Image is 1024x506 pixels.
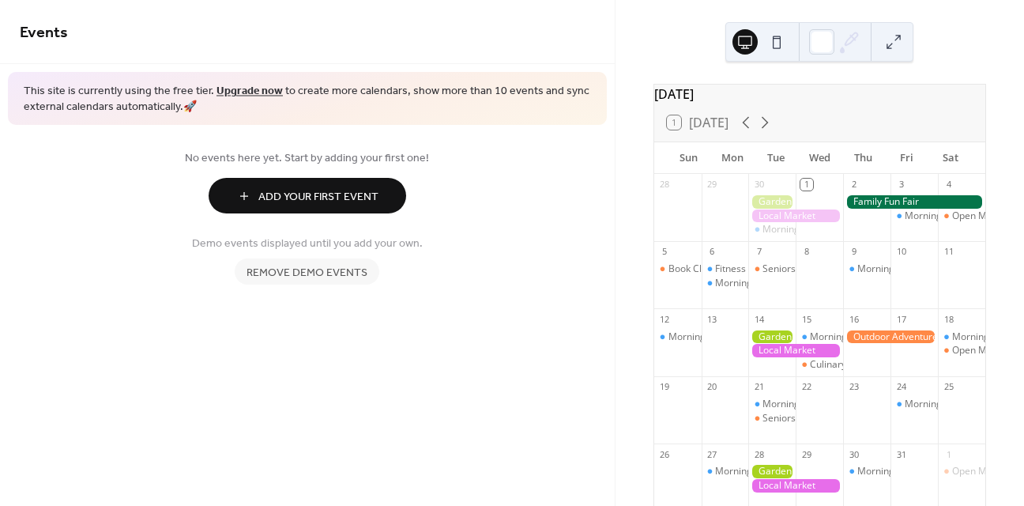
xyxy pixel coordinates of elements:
[895,381,907,393] div: 24
[753,381,765,393] div: 21
[748,344,843,357] div: Local Market
[706,448,718,460] div: 27
[843,195,985,209] div: Family Fun Fair
[748,210,843,223] div: Local Market
[762,398,847,411] div: Morning Yoga Bliss
[754,142,797,174] div: Tue
[796,330,843,344] div: Morning Yoga Bliss
[659,179,671,191] div: 28
[841,142,885,174] div: Thu
[710,142,754,174] div: Mon
[848,246,860,258] div: 9
[800,179,812,191] div: 1
[905,210,989,223] div: Morning Yoga Bliss
[762,412,845,425] div: Seniors' Social Tea
[895,179,907,191] div: 3
[952,210,1020,223] div: Open Mic Night
[843,465,890,478] div: Morning Yoga Bliss
[848,448,860,460] div: 30
[706,179,718,191] div: 29
[938,344,985,357] div: Open Mic Night
[890,398,938,411] div: Morning Yoga Bliss
[235,259,379,285] button: Remove demo events
[938,330,985,344] div: Morning Yoga Bliss
[843,262,890,276] div: Morning Yoga Bliss
[943,179,954,191] div: 4
[209,178,406,213] button: Add Your First Event
[753,246,765,258] div: 7
[938,465,985,478] div: Open Mic Night
[748,330,796,344] div: Gardening Workshop
[668,330,753,344] div: Morning Yoga Bliss
[20,150,595,167] span: No events here yet. Start by adding your first one!
[748,412,796,425] div: Seniors' Social Tea
[659,313,671,325] div: 12
[748,262,796,276] div: Seniors' Social Tea
[659,381,671,393] div: 19
[800,246,812,258] div: 8
[192,236,423,252] span: Demo events displayed until you add your own.
[748,195,796,209] div: Gardening Workshop
[895,313,907,325] div: 17
[706,313,718,325] div: 13
[668,262,759,276] div: Book Club Gathering
[890,210,938,223] div: Morning Yoga Bliss
[753,313,765,325] div: 14
[798,142,841,174] div: Wed
[952,344,1020,357] div: Open Mic Night
[748,398,796,411] div: Morning Yoga Bliss
[216,81,283,102] a: Upgrade now
[848,179,860,191] div: 2
[857,465,942,478] div: Morning Yoga Bliss
[702,465,749,478] div: Morning Yoga Bliss
[715,465,800,478] div: Morning Yoga Bliss
[943,381,954,393] div: 25
[800,313,812,325] div: 15
[654,262,702,276] div: Book Club Gathering
[943,448,954,460] div: 1
[748,223,796,236] div: Morning Yoga Bliss
[848,381,860,393] div: 23
[715,262,793,276] div: Fitness Bootcamp
[715,277,800,290] div: Morning Yoga Bliss
[938,210,985,223] div: Open Mic Night
[810,358,910,372] div: Culinary Cooking Class
[895,246,907,258] div: 10
[20,17,68,48] span: Events
[762,262,845,276] div: Seniors' Social Tea
[748,479,843,493] div: Local Market
[702,262,749,276] div: Fitness Bootcamp
[706,381,718,393] div: 20
[702,277,749,290] div: Morning Yoga Bliss
[800,381,812,393] div: 22
[857,262,942,276] div: Morning Yoga Bliss
[20,178,595,213] a: Add Your First Event
[895,448,907,460] div: 31
[659,448,671,460] div: 26
[848,313,860,325] div: 16
[810,330,894,344] div: Morning Yoga Bliss
[943,246,954,258] div: 11
[753,448,765,460] div: 28
[748,465,796,478] div: Gardening Workshop
[952,465,1020,478] div: Open Mic Night
[706,246,718,258] div: 6
[654,330,702,344] div: Morning Yoga Bliss
[796,358,843,372] div: Culinary Cooking Class
[258,189,378,206] span: Add Your First Event
[247,265,367,281] span: Remove demo events
[753,179,765,191] div: 30
[654,85,985,104] div: [DATE]
[800,448,812,460] div: 29
[943,313,954,325] div: 18
[762,223,847,236] div: Morning Yoga Bliss
[843,330,938,344] div: Outdoor Adventure Day
[667,142,710,174] div: Sun
[659,246,671,258] div: 5
[929,142,973,174] div: Sat
[24,84,591,115] span: This site is currently using the free tier. to create more calendars, show more than 10 events an...
[885,142,928,174] div: Fri
[905,398,989,411] div: Morning Yoga Bliss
